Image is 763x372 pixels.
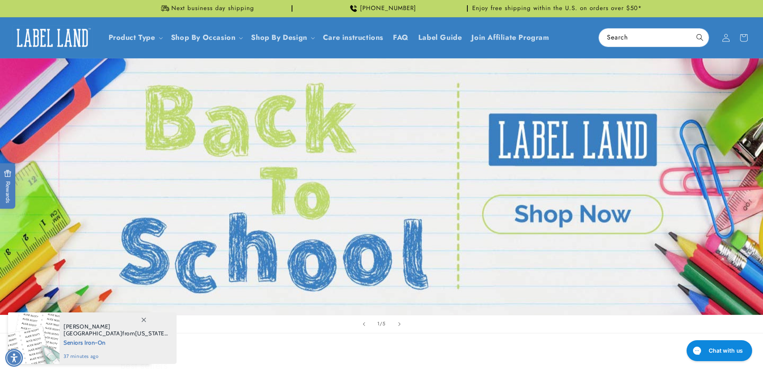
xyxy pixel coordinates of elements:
span: Care instructions [323,33,383,42]
iframe: Gorgias live chat messenger [683,337,755,364]
span: Enjoy free shipping within the U.S. on orders over $50* [472,4,642,12]
span: 37 minutes ago [64,353,168,360]
span: Label Guide [418,33,462,42]
span: FAQ [393,33,409,42]
a: Join Affiliate Program [467,28,554,47]
span: [US_STATE] [135,330,168,337]
a: Shop By Design [251,32,307,43]
span: from , purchased [64,323,168,337]
span: 5 [383,320,386,328]
span: [PERSON_NAME][GEOGRAPHIC_DATA] [64,323,122,337]
span: Rewards [4,170,12,203]
span: Join Affiliate Program [471,33,549,42]
summary: Product Type [104,28,166,47]
span: [PHONE_NUMBER] [360,4,416,12]
span: Seniors Iron-On [64,337,168,347]
span: Shop By Occasion [171,33,236,42]
div: Accessibility Menu [5,349,23,367]
button: Search [691,29,709,46]
span: 1 [377,320,380,328]
button: Next slide [391,315,408,333]
span: [GEOGRAPHIC_DATA] [64,337,122,344]
h2: Best sellers [120,359,643,372]
a: Product Type [109,32,155,43]
span: Next business day shipping [171,4,254,12]
a: Label Land [9,22,96,53]
summary: Shop By Occasion [166,28,247,47]
a: Label Guide [413,28,467,47]
img: Label Land [12,25,93,50]
button: Previous slide [355,315,373,333]
span: / [380,320,383,328]
summary: Shop By Design [246,28,318,47]
a: Care instructions [318,28,388,47]
a: FAQ [388,28,413,47]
